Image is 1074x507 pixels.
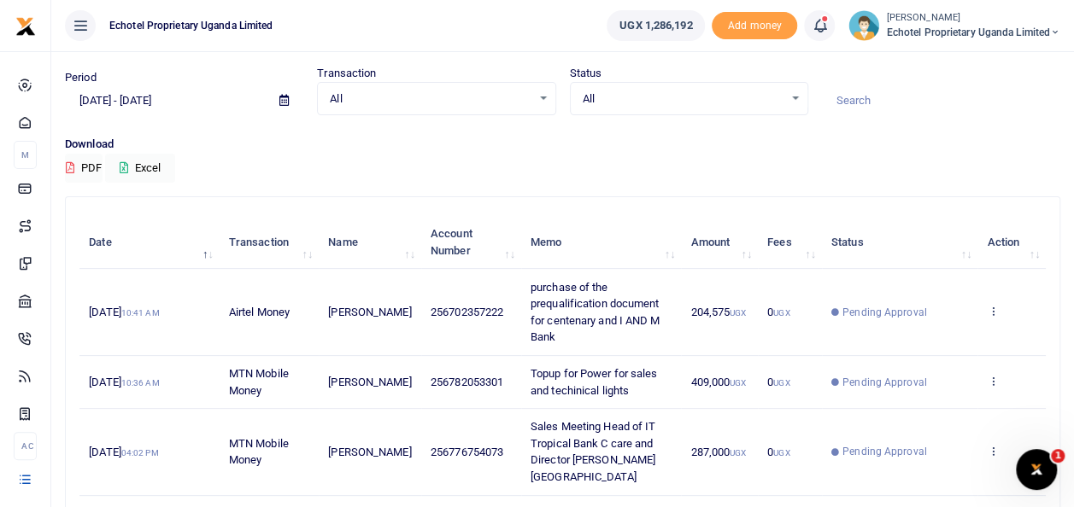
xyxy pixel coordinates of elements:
span: [PERSON_NAME] [328,306,411,318]
li: Toup your wallet [712,12,797,40]
span: 204,575 [690,306,746,318]
span: 256782053301 [431,376,503,388]
span: Pending Approval [842,444,927,459]
small: UGX [730,448,746,457]
span: UGX 1,286,192 [619,17,692,34]
th: Memo: activate to sort column ascending [521,216,681,269]
small: UGX [773,448,789,457]
p: Download [65,136,1060,154]
li: Ac [14,432,37,460]
span: [PERSON_NAME] [328,446,411,458]
small: [PERSON_NAME] [886,11,1060,26]
input: Search [822,86,1060,115]
span: [DATE] [89,446,158,458]
th: Status: activate to sort column ascending [822,216,977,269]
span: MTN Mobile Money [229,437,289,467]
span: 287,000 [690,446,746,458]
span: Airtel Money [229,306,290,318]
small: UGX [773,378,789,388]
span: [PERSON_NAME] [328,376,411,388]
span: Pending Approval [842,375,927,390]
img: logo-small [15,16,36,37]
span: [DATE] [89,376,159,388]
span: 256776754073 [431,446,503,458]
label: Status [570,65,602,82]
span: All [330,90,531,108]
span: [DATE] [89,306,159,318]
img: profile-user [848,10,879,41]
span: 0 [767,446,789,458]
button: PDF [65,154,103,183]
th: Amount: activate to sort column ascending [681,216,758,269]
span: 409,000 [690,376,746,388]
a: UGX 1,286,192 [607,10,705,41]
small: UGX [730,308,746,318]
th: Fees: activate to sort column ascending [758,216,822,269]
th: Transaction: activate to sort column ascending [220,216,319,269]
th: Action: activate to sort column ascending [977,216,1046,269]
a: profile-user [PERSON_NAME] Echotel Proprietary Uganda Limited [848,10,1060,41]
button: Excel [105,154,175,183]
span: All [583,90,783,108]
label: Transaction [317,65,376,82]
li: M [14,141,37,169]
span: Add money [712,12,797,40]
span: Echotel Proprietary Uganda Limited [886,25,1060,40]
th: Account Number: activate to sort column ascending [421,216,521,269]
small: 04:02 PM [121,448,159,457]
span: 256702357222 [431,306,503,318]
span: Sales Meeting Head of IT Tropical Bank C care and Director [PERSON_NAME] [GEOGRAPHIC_DATA] [531,420,655,483]
span: Pending Approval [842,305,927,320]
small: UGX [730,378,746,388]
a: logo-small logo-large logo-large [15,19,36,32]
span: purchase of the prequalification document for centenary and I AND M Bank [531,281,660,344]
small: UGX [773,308,789,318]
a: Add money [712,18,797,31]
th: Name: activate to sort column ascending [319,216,421,269]
span: 1 [1051,449,1065,463]
input: select period [65,86,266,115]
li: Wallet ballance [600,10,712,41]
iframe: Intercom live chat [1016,449,1057,490]
span: Echotel Proprietary Uganda Limited [103,18,279,33]
th: Date: activate to sort column descending [79,216,220,269]
label: Period [65,69,97,86]
span: Topup for Power for sales and techinical lights [531,367,658,397]
small: 10:41 AM [121,308,160,318]
span: 0 [767,306,789,318]
small: 10:36 AM [121,378,160,388]
span: 0 [767,376,789,388]
span: MTN Mobile Money [229,367,289,397]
